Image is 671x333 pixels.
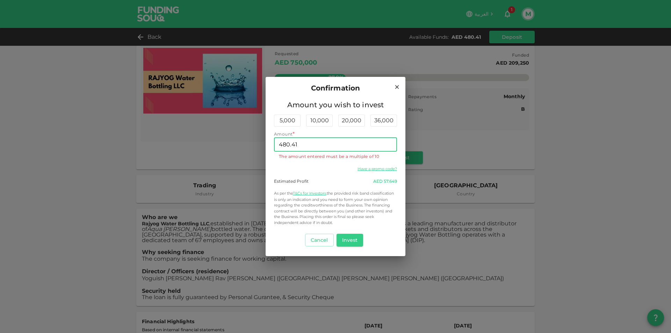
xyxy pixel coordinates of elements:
[337,234,363,246] button: Invest
[338,115,365,126] div: 20,000
[274,115,301,126] div: 5,000
[358,166,397,171] a: Have a promo code?
[293,191,327,196] a: T&Cs for Investors,
[370,115,397,126] div: 36,000
[311,82,360,94] span: Confirmation
[274,190,397,226] p: the provided risk band classification is only an indication and you need to form your own opinion...
[305,234,334,246] button: Cancel
[274,131,293,137] span: Amount
[274,178,309,184] div: Estimated Profit
[274,138,397,152] input: amount
[306,115,333,126] div: 10,000
[279,154,379,159] span: The amount entered must be a multiple of 10
[274,99,397,110] span: Amount you wish to invest
[274,191,293,196] span: As per the
[373,179,383,184] span: AED
[373,178,397,184] div: 57.649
